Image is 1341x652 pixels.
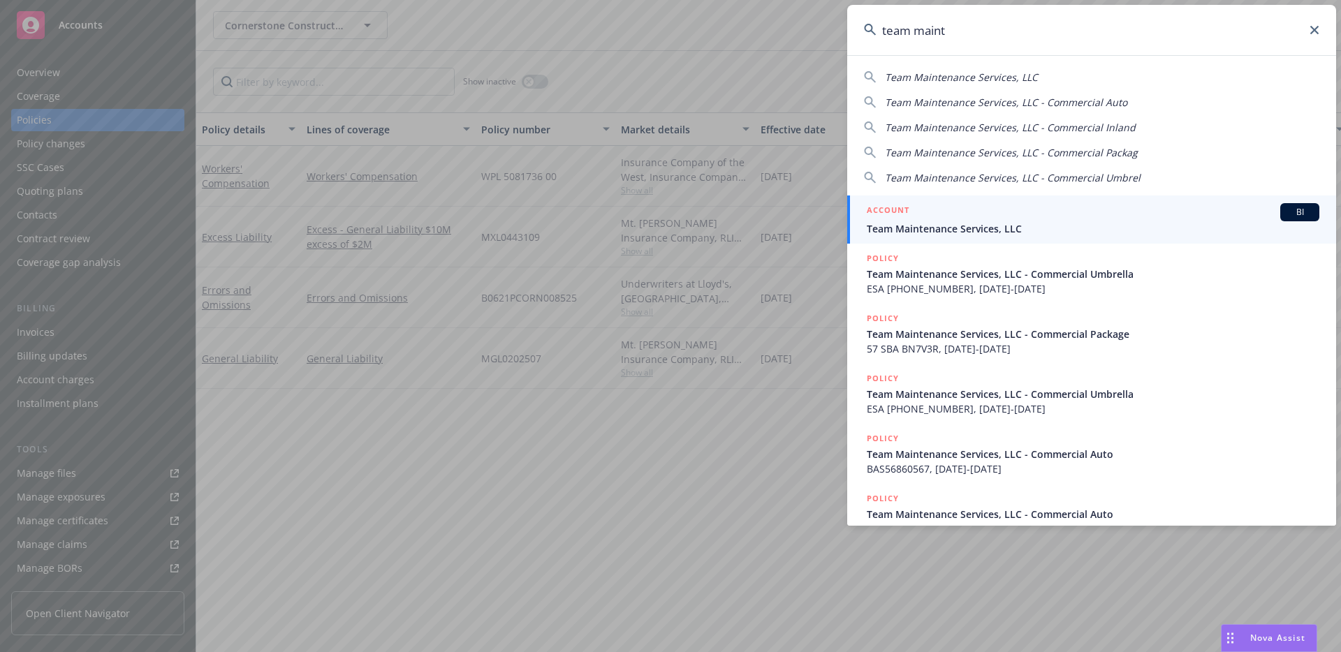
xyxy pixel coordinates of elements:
span: BAS56860567, [DATE]-[DATE] [867,521,1319,536]
a: POLICYTeam Maintenance Services, LLC - Commercial Package57 SBA BN7V3R, [DATE]-[DATE] [847,304,1336,364]
a: POLICYTeam Maintenance Services, LLC - Commercial AutoBAS56860567, [DATE]-[DATE] [847,424,1336,484]
h5: POLICY [867,251,899,265]
span: Team Maintenance Services, LLC - Commercial Auto [885,96,1127,109]
span: Team Maintenance Services, LLC - Commercial Umbrella [867,387,1319,401]
h5: POLICY [867,311,899,325]
span: 57 SBA BN7V3R, [DATE]-[DATE] [867,341,1319,356]
a: POLICYTeam Maintenance Services, LLC - Commercial UmbrellaESA [PHONE_NUMBER], [DATE]-[DATE] [847,244,1336,304]
a: ACCOUNTBITeam Maintenance Services, LLC [847,195,1336,244]
span: Team Maintenance Services, LLC - Commercial Auto [867,507,1319,521]
span: Team Maintenance Services, LLC - Commercial Package [867,327,1319,341]
span: Team Maintenance Services, LLC [885,71,1038,84]
span: Team Maintenance Services, LLC [867,221,1319,236]
h5: POLICY [867,431,899,445]
span: Nova Assist [1250,632,1305,644]
h5: ACCOUNT [867,203,909,220]
div: Drag to move [1222,625,1239,651]
span: Team Maintenance Services, LLC - Commercial Umbrella [867,267,1319,281]
h5: POLICY [867,371,899,385]
button: Nova Assist [1221,624,1317,652]
a: POLICYTeam Maintenance Services, LLC - Commercial AutoBAS56860567, [DATE]-[DATE] [847,484,1336,544]
span: Team Maintenance Services, LLC - Commercial Auto [867,447,1319,461]
span: Team Maintenance Services, LLC - Commercial Inland [885,121,1136,134]
span: BAS56860567, [DATE]-[DATE] [867,461,1319,476]
span: Team Maintenance Services, LLC - Commercial Umbrel [885,171,1141,184]
span: Team Maintenance Services, LLC - Commercial Packag [885,146,1138,159]
h5: POLICY [867,491,899,505]
span: BI [1286,206,1314,218]
a: POLICYTeam Maintenance Services, LLC - Commercial UmbrellaESA [PHONE_NUMBER], [DATE]-[DATE] [847,364,1336,424]
input: Search... [847,5,1336,55]
span: ESA [PHONE_NUMBER], [DATE]-[DATE] [867,281,1319,296]
span: ESA [PHONE_NUMBER], [DATE]-[DATE] [867,401,1319,416]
